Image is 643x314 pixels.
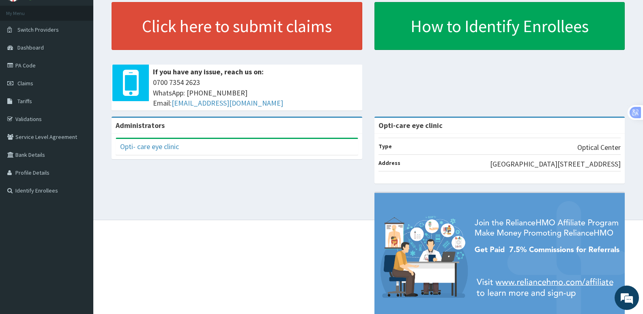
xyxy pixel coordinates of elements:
[153,67,264,76] b: If you have any issue, reach us on:
[490,159,621,169] p: [GEOGRAPHIC_DATA][STREET_ADDRESS]
[378,159,400,167] b: Address
[577,142,621,153] p: Optical Center
[378,121,443,130] strong: Opti-care eye clinic
[153,77,358,108] span: 0700 7354 2623 WhatsApp: [PHONE_NUMBER] Email:
[17,97,32,105] span: Tariffs
[116,121,165,130] b: Administrators
[378,143,392,150] b: Type
[112,2,362,50] a: Click here to submit claims
[172,98,283,108] a: [EMAIL_ADDRESS][DOMAIN_NAME]
[17,44,44,51] span: Dashboard
[374,2,625,50] a: How to Identify Enrollees
[17,26,59,33] span: Switch Providers
[120,142,179,151] a: Opti- care eye clinic
[17,80,33,87] span: Claims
